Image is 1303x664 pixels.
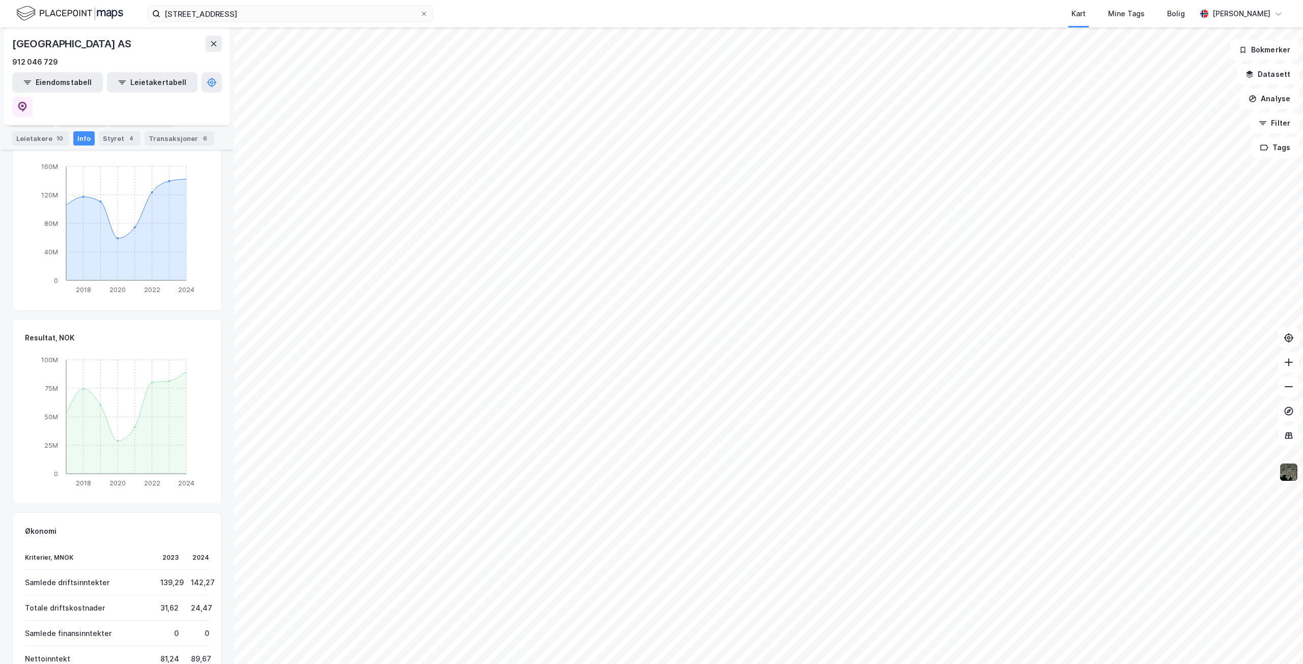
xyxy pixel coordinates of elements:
button: Eiendomstabell [12,72,103,93]
button: Bokmerker [1230,40,1299,60]
div: Mine Tags [1108,8,1145,20]
div: Leietakere [12,131,69,146]
div: 31,62 [160,603,179,612]
div: 2023 [160,554,179,561]
div: 142,27 [191,578,209,587]
div: [PERSON_NAME] [1212,8,1270,20]
tspan: 160M [41,162,58,170]
div: 0 [160,629,179,638]
div: Totale driftskostnader [25,603,148,612]
tspan: 2024 [178,479,194,487]
div: 89,67 [191,654,209,663]
tspan: 25M [44,441,58,449]
div: Økonomi [25,525,56,537]
tspan: 80M [44,219,58,227]
tspan: 2018 [76,479,91,487]
button: Filter [1250,113,1299,133]
div: Kontrollprogram for chat [1252,615,1303,664]
button: Leietakertabell [107,72,197,93]
iframe: Chat Widget [1252,615,1303,664]
div: Resultat, NOK [25,332,74,344]
tspan: 40M [44,247,58,255]
div: 912 046 729 [12,56,58,68]
div: 139,29 [160,578,179,587]
div: Info [73,131,95,146]
div: 6 [200,133,210,143]
tspan: 2018 [76,285,91,294]
button: Analyse [1240,89,1299,109]
div: 0 [191,629,209,638]
div: 24,47 [191,603,209,612]
div: Samlede finansinntekter [25,629,148,638]
tspan: 100M [41,355,58,363]
tspan: 0 [54,276,58,284]
div: 81,24 [160,654,179,663]
div: Kart [1071,8,1086,20]
div: 4 [126,133,136,143]
img: logo.f888ab2527a4732fd821a326f86c7f29.svg [16,5,123,22]
input: Søk på adresse, matrikkel, gårdeiere, leietakere eller personer [160,6,420,21]
tspan: 2020 [109,285,126,294]
div: Kriterier, MNOK [25,554,148,561]
div: 10 [54,133,65,143]
div: Samlede driftsinntekter [25,578,148,587]
div: Bolig [1167,8,1185,20]
tspan: 2024 [178,285,194,294]
tspan: 2022 [144,285,160,294]
img: 9k= [1279,463,1298,482]
tspan: 50M [44,412,58,420]
div: Transaksjoner [145,131,214,146]
div: 2024 [191,554,209,561]
tspan: 75M [45,384,58,392]
tspan: 0 [54,469,58,477]
button: Tags [1252,137,1299,158]
div: Styret [99,131,140,146]
button: Datasett [1237,64,1299,84]
tspan: 120M [41,190,58,198]
div: [GEOGRAPHIC_DATA] AS [12,36,133,52]
div: Nettoinntekt [25,654,148,663]
tspan: 2022 [144,479,160,487]
tspan: 2020 [109,479,126,487]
